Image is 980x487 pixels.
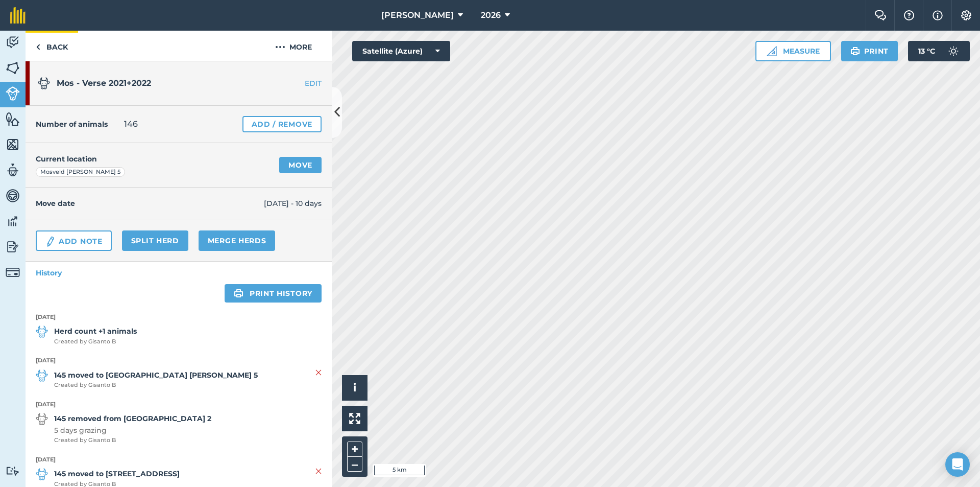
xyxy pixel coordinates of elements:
img: A cog icon [960,10,972,20]
img: svg+xml;base64,PD94bWwgdmVyc2lvbj0iMS4wIiBlbmNvZGluZz0idXRmLTgiPz4KPCEtLSBHZW5lcmF0b3I6IEFkb2JlIE... [6,214,20,229]
img: svg+xml;base64,PHN2ZyB4bWxucz0iaHR0cDovL3d3dy53My5vcmcvMjAwMC9zdmciIHdpZHRoPSIyMiIgaGVpZ2h0PSIzMC... [315,366,322,379]
h4: Number of animals [36,119,108,130]
a: Move [279,157,322,173]
img: svg+xml;base64,PHN2ZyB4bWxucz0iaHR0cDovL3d3dy53My5vcmcvMjAwMC9zdmciIHdpZHRoPSI1NiIgaGVpZ2h0PSI2MC... [6,60,20,76]
img: svg+xml;base64,PHN2ZyB4bWxucz0iaHR0cDovL3d3dy53My5vcmcvMjAwMC9zdmciIHdpZHRoPSIxNyIgaGVpZ2h0PSIxNy... [933,9,943,21]
img: Four arrows, one pointing top left, one top right, one bottom right and the last bottom left [349,413,360,424]
img: svg+xml;base64,PD94bWwgdmVyc2lvbj0iMS4wIiBlbmNvZGluZz0idXRmLTgiPz4KPCEtLSBHZW5lcmF0b3I6IEFkb2JlIE... [36,413,48,425]
button: – [347,457,362,472]
img: svg+xml;base64,PHN2ZyB4bWxucz0iaHR0cDovL3d3dy53My5vcmcvMjAwMC9zdmciIHdpZHRoPSIxOSIgaGVpZ2h0PSIyNC... [850,45,860,57]
img: svg+xml;base64,PD94bWwgdmVyc2lvbj0iMS4wIiBlbmNvZGluZz0idXRmLTgiPz4KPCEtLSBHZW5lcmF0b3I6IEFkb2JlIE... [6,35,20,50]
span: Mos - Verse 2021+2022 [57,78,151,88]
img: svg+xml;base64,PD94bWwgdmVyc2lvbj0iMS4wIiBlbmNvZGluZz0idXRmLTgiPz4KPCEtLSBHZW5lcmF0b3I6IEFkb2JlIE... [6,86,20,101]
img: svg+xml;base64,PHN2ZyB4bWxucz0iaHR0cDovL3d3dy53My5vcmcvMjAwMC9zdmciIHdpZHRoPSI5IiBoZWlnaHQ9IjI0Ii... [36,41,40,53]
span: 13 ° C [918,41,935,61]
img: svg+xml;base64,PD94bWwgdmVyc2lvbj0iMS4wIiBlbmNvZGluZz0idXRmLTgiPz4KPCEtLSBHZW5lcmF0b3I6IEFkb2JlIE... [943,41,964,61]
img: svg+xml;base64,PHN2ZyB4bWxucz0iaHR0cDovL3d3dy53My5vcmcvMjAwMC9zdmciIHdpZHRoPSI1NiIgaGVpZ2h0PSI2MC... [6,137,20,152]
img: svg+xml;base64,PD94bWwgdmVyc2lvbj0iMS4wIiBlbmNvZGluZz0idXRmLTgiPz4KPCEtLSBHZW5lcmF0b3I6IEFkb2JlIE... [36,369,48,382]
button: Print [841,41,898,61]
span: [DATE] - 10 days [264,198,322,209]
img: svg+xml;base64,PD94bWwgdmVyc2lvbj0iMS4wIiBlbmNvZGluZz0idXRmLTgiPz4KPCEtLSBHZW5lcmF0b3I6IEFkb2JlIE... [6,466,20,476]
span: Created by Gisanto B [54,337,137,346]
img: fieldmargin Logo [10,7,26,24]
h4: Current location [36,153,97,165]
a: History [26,262,332,284]
span: Created by Gisanto B [54,436,211,445]
strong: 145 removed from [GEOGRAPHIC_DATA] 2 [54,413,211,424]
img: Ruler icon [767,46,777,56]
div: Open Intercom Messenger [945,452,970,477]
span: 5 days grazing [54,425,211,436]
button: More [255,31,332,61]
button: i [342,375,367,401]
h4: Move date [36,198,264,209]
a: Merge Herds [199,230,276,251]
strong: 145 moved to [GEOGRAPHIC_DATA] [PERSON_NAME] 5 [54,369,258,381]
img: svg+xml;base64,PD94bWwgdmVyc2lvbj0iMS4wIiBlbmNvZGluZz0idXRmLTgiPz4KPCEtLSBHZW5lcmF0b3I6IEFkb2JlIE... [36,326,48,338]
img: Two speech bubbles overlapping with the left bubble in the forefront [874,10,887,20]
a: Print history [225,284,322,303]
span: i [353,381,356,394]
img: svg+xml;base64,PD94bWwgdmVyc2lvbj0iMS4wIiBlbmNvZGluZz0idXRmLTgiPz4KPCEtLSBHZW5lcmF0b3I6IEFkb2JlIE... [45,236,56,248]
a: Add / Remove [242,116,322,132]
div: Mosveld [PERSON_NAME] 5 [36,167,125,177]
button: Measure [755,41,831,61]
img: svg+xml;base64,PD94bWwgdmVyc2lvbj0iMS4wIiBlbmNvZGluZz0idXRmLTgiPz4KPCEtLSBHZW5lcmF0b3I6IEFkb2JlIE... [38,77,50,89]
a: Add Note [36,230,112,251]
a: EDIT [267,78,332,88]
img: svg+xml;base64,PHN2ZyB4bWxucz0iaHR0cDovL3d3dy53My5vcmcvMjAwMC9zdmciIHdpZHRoPSIyMiIgaGVpZ2h0PSIzMC... [315,465,322,477]
img: svg+xml;base64,PHN2ZyB4bWxucz0iaHR0cDovL3d3dy53My5vcmcvMjAwMC9zdmciIHdpZHRoPSI1NiIgaGVpZ2h0PSI2MC... [6,111,20,127]
span: [PERSON_NAME] [381,9,454,21]
span: 146 [124,118,138,130]
strong: [DATE] [36,455,322,465]
button: Satellite (Azure) [352,41,450,61]
button: + [347,442,362,457]
img: svg+xml;base64,PHN2ZyB4bWxucz0iaHR0cDovL3d3dy53My5vcmcvMjAwMC9zdmciIHdpZHRoPSIyMCIgaGVpZ2h0PSIyNC... [275,41,285,53]
img: A question mark icon [903,10,915,20]
strong: [DATE] [36,356,322,365]
strong: 145 moved to [STREET_ADDRESS] [54,468,180,479]
button: 13 °C [908,41,970,61]
img: svg+xml;base64,PHN2ZyB4bWxucz0iaHR0cDovL3d3dy53My5vcmcvMjAwMC9zdmciIHdpZHRoPSIxOSIgaGVpZ2h0PSIyNC... [234,287,243,299]
img: svg+xml;base64,PD94bWwgdmVyc2lvbj0iMS4wIiBlbmNvZGluZz0idXRmLTgiPz4KPCEtLSBHZW5lcmF0b3I6IEFkb2JlIE... [36,468,48,480]
strong: Herd count +1 animals [54,326,137,337]
span: Created by Gisanto B [54,381,258,390]
strong: [DATE] [36,400,322,409]
strong: [DATE] [36,313,322,322]
span: 2026 [481,9,501,21]
a: Back [26,31,78,61]
img: svg+xml;base64,PD94bWwgdmVyc2lvbj0iMS4wIiBlbmNvZGluZz0idXRmLTgiPz4KPCEtLSBHZW5lcmF0b3I6IEFkb2JlIE... [6,265,20,280]
img: svg+xml;base64,PD94bWwgdmVyc2lvbj0iMS4wIiBlbmNvZGluZz0idXRmLTgiPz4KPCEtLSBHZW5lcmF0b3I6IEFkb2JlIE... [6,239,20,254]
img: svg+xml;base64,PD94bWwgdmVyc2lvbj0iMS4wIiBlbmNvZGluZz0idXRmLTgiPz4KPCEtLSBHZW5lcmF0b3I6IEFkb2JlIE... [6,188,20,203]
a: Split herd [122,230,188,251]
img: svg+xml;base64,PD94bWwgdmVyc2lvbj0iMS4wIiBlbmNvZGluZz0idXRmLTgiPz4KPCEtLSBHZW5lcmF0b3I6IEFkb2JlIE... [6,163,20,178]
